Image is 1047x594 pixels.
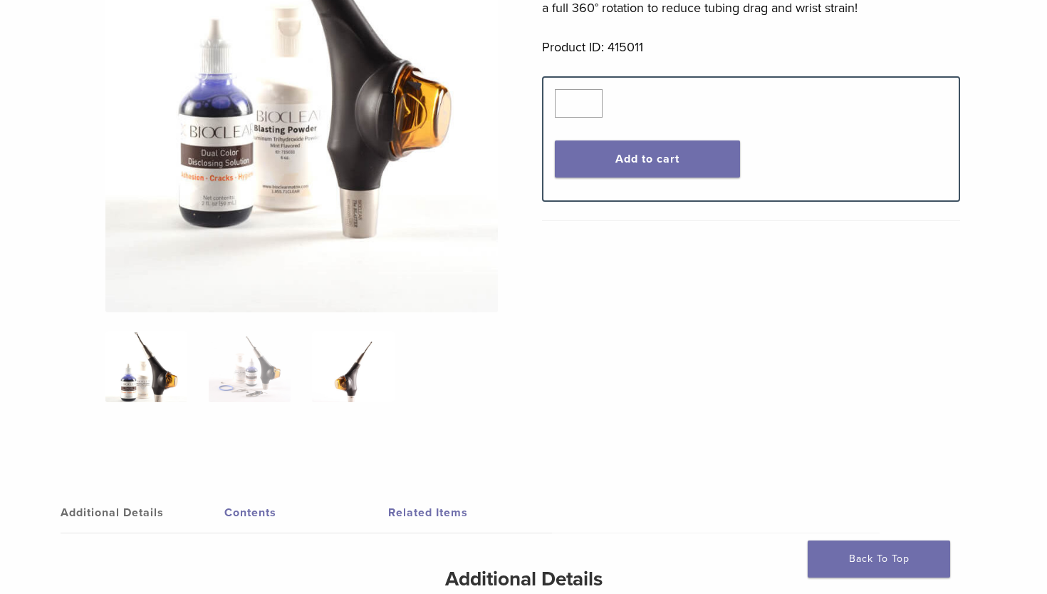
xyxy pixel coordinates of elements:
[808,541,950,578] a: Back To Top
[209,331,291,402] img: Blaster Kit - Image 2
[105,331,187,402] img: Bioclear-Blaster-Kit-Simplified-1-e1548850725122-324x324.jpg
[224,493,388,533] a: Contents
[542,36,961,58] p: Product ID: 415011
[388,493,552,533] a: Related Items
[312,331,394,402] img: Blaster Kit - Image 3
[555,140,741,178] button: Add to cart
[61,493,224,533] a: Additional Details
